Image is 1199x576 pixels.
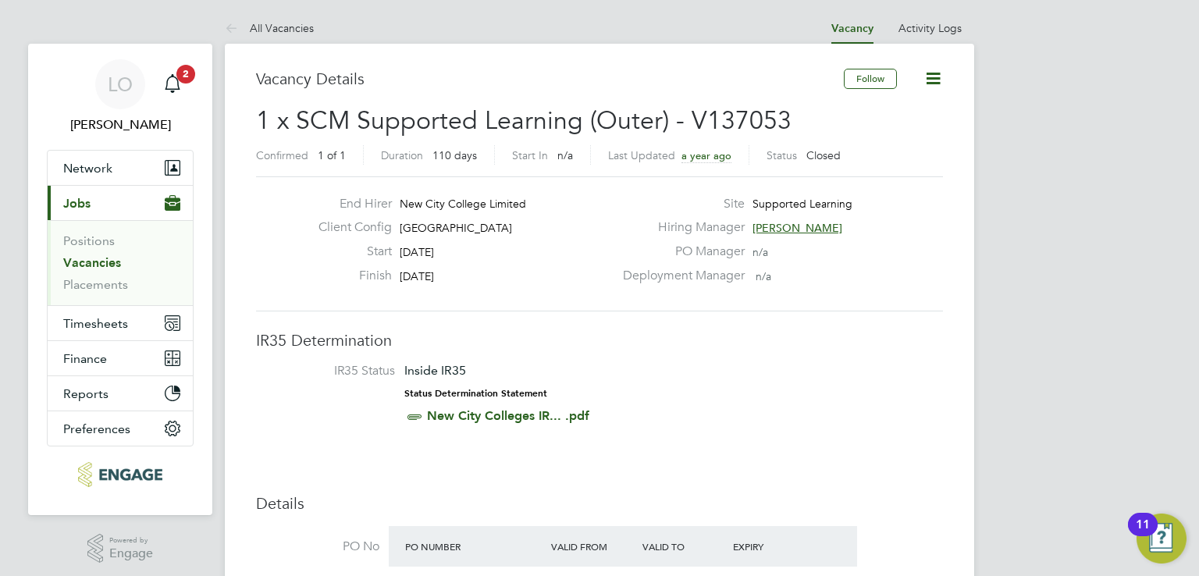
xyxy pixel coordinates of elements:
[400,197,526,211] span: New City College Limited
[63,351,107,366] span: Finance
[63,421,130,436] span: Preferences
[256,148,308,162] label: Confirmed
[306,244,392,260] label: Start
[63,386,109,401] span: Reports
[318,148,346,162] span: 1 of 1
[48,411,193,446] button: Preferences
[1136,524,1150,545] div: 11
[272,363,395,379] label: IR35 Status
[898,21,962,35] a: Activity Logs
[557,148,573,162] span: n/a
[404,388,547,399] strong: Status Determination Statement
[63,316,128,331] span: Timesheets
[63,161,112,176] span: Network
[306,196,392,212] label: End Hirer
[48,151,193,185] button: Network
[256,105,792,136] span: 1 x SCM Supported Learning (Outer) - V137053
[400,269,434,283] span: [DATE]
[614,196,745,212] label: Site
[432,148,477,162] span: 110 days
[63,196,91,211] span: Jobs
[512,148,548,162] label: Start In
[225,21,314,35] a: All Vacancies
[756,269,771,283] span: n/a
[306,219,392,236] label: Client Config
[306,268,392,284] label: Finish
[109,547,153,560] span: Engage
[63,277,128,292] a: Placements
[48,220,193,305] div: Jobs
[806,148,841,162] span: Closed
[614,219,745,236] label: Hiring Manager
[752,245,768,259] span: n/a
[401,532,547,560] div: PO Number
[256,330,943,350] h3: IR35 Determination
[400,221,512,235] span: [GEOGRAPHIC_DATA]
[157,59,188,109] a: 2
[108,74,133,94] span: LO
[63,233,115,248] a: Positions
[87,534,154,564] a: Powered byEngage
[614,268,745,284] label: Deployment Manager
[614,244,745,260] label: PO Manager
[256,539,379,555] label: PO No
[608,148,675,162] label: Last Updated
[831,22,873,35] a: Vacancy
[381,148,423,162] label: Duration
[547,532,639,560] div: Valid From
[48,341,193,375] button: Finance
[400,245,434,259] span: [DATE]
[48,306,193,340] button: Timesheets
[176,65,195,84] span: 2
[109,534,153,547] span: Powered by
[256,493,943,514] h3: Details
[752,221,842,235] span: [PERSON_NAME]
[28,44,212,515] nav: Main navigation
[48,186,193,220] button: Jobs
[427,408,589,423] a: New City Colleges IR... .pdf
[1137,514,1187,564] button: Open Resource Center, 11 new notifications
[729,532,820,560] div: Expiry
[256,69,844,89] h3: Vacancy Details
[639,532,730,560] div: Valid To
[48,376,193,411] button: Reports
[47,462,194,487] a: Go to home page
[63,255,121,270] a: Vacancies
[78,462,162,487] img: morganhunt-logo-retina.png
[844,69,897,89] button: Follow
[47,116,194,134] span: Luke O'Neill
[752,197,852,211] span: Supported Learning
[767,148,797,162] label: Status
[47,59,194,134] a: LO[PERSON_NAME]
[681,149,731,162] span: a year ago
[404,363,466,378] span: Inside IR35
